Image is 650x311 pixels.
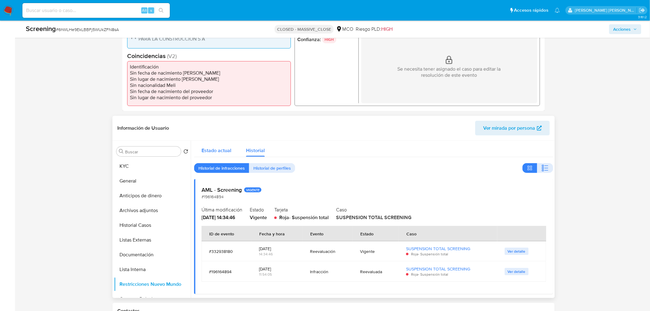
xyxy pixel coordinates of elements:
[575,7,637,13] p: marianela.tarsia@mercadolibre.com
[125,149,178,155] input: Buscar
[114,233,191,247] button: Listas Externas
[56,26,119,33] span: # 6hWLHe9EkLBBFj5WUkZFN8sA
[119,149,124,154] button: Buscar
[483,121,535,136] span: Ver mirada por persona
[638,14,647,19] span: 3.161.2
[22,6,170,14] input: Buscar usuario o caso...
[356,26,393,33] span: Riesgo PLD:
[475,121,550,136] button: Ver mirada por persona
[150,7,152,13] span: s
[639,7,645,14] a: Salir
[142,7,147,13] span: Alt
[183,149,188,156] button: Volver al orden por defecto
[26,24,56,33] b: Screening
[114,203,191,218] button: Archivos adjuntos
[514,7,549,14] span: Accesos rápidos
[114,292,191,306] button: Cruces y Relaciones
[114,188,191,203] button: Anticipos de dinero
[114,262,191,277] button: Lista Interna
[114,174,191,188] button: General
[114,159,191,174] button: KYC
[155,6,167,15] button: search-icon
[275,25,334,33] p: CLOSED - MASSIVE_CLOSE
[555,8,560,13] a: Notificaciones
[381,26,393,33] span: HIGH
[336,26,353,33] div: MCO
[117,125,169,131] h1: Información de Usuario
[114,277,191,292] button: Restricciones Nuevo Mundo
[114,218,191,233] button: Historial Casos
[114,247,191,262] button: Documentación
[609,24,641,34] button: Acciones
[613,24,631,34] span: Acciones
